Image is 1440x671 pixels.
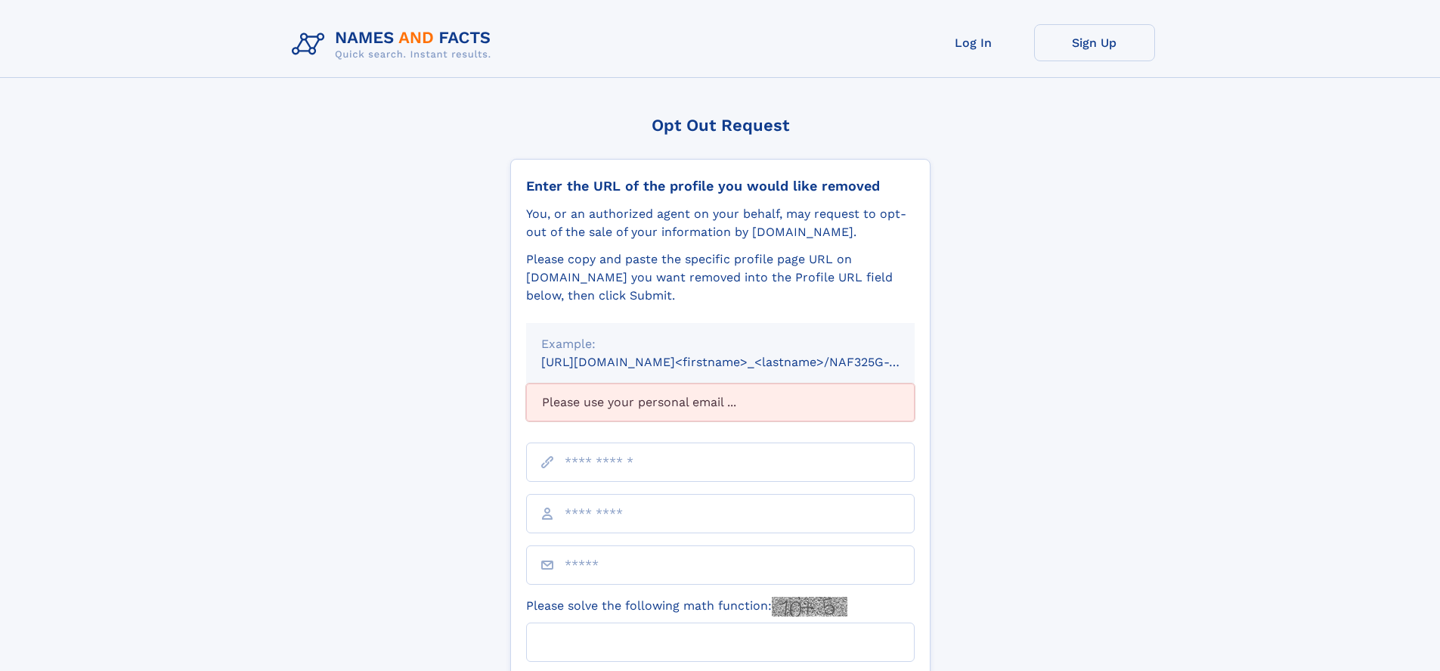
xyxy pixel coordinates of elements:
label: Please solve the following math function: [526,597,847,617]
div: Please use your personal email ... [526,384,915,421]
a: Log In [913,24,1034,61]
div: Example: [541,335,900,353]
a: Sign Up [1034,24,1155,61]
small: [URL][DOMAIN_NAME]<firstname>_<lastname>/NAF325G-xxxxxxxx [541,355,943,369]
div: Please copy and paste the specific profile page URL on [DOMAIN_NAME] you want removed into the Pr... [526,250,915,305]
div: You, or an authorized agent on your behalf, may request to opt-out of the sale of your informatio... [526,205,915,241]
img: Logo Names and Facts [286,24,503,65]
div: Opt Out Request [510,116,931,135]
div: Enter the URL of the profile you would like removed [526,178,915,194]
